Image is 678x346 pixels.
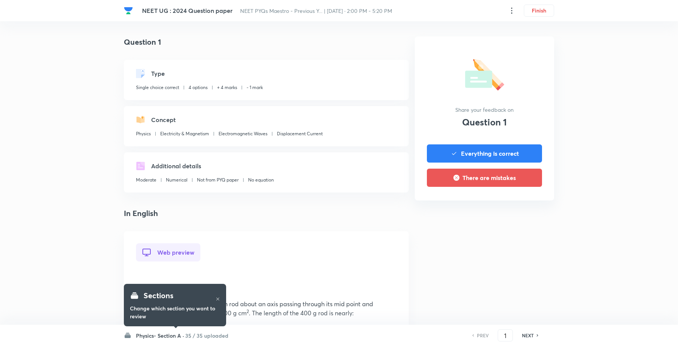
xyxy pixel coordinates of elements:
sup: 2 [247,308,249,314]
span: NEET UG : 2024 Question paper [142,6,233,14]
h4: Sections [144,290,173,301]
h6: Physics- Section A · [136,332,184,340]
p: Numerical [166,177,187,183]
img: questionFeedback.svg [465,56,504,91]
img: questionConcept.svg [136,115,145,124]
p: Not from PYQ paper [197,177,239,183]
p: Electromagnetic Waves [219,130,267,137]
p: Moderate [136,177,156,183]
p: Share your feedback on [455,106,514,114]
p: The moment of inertia of a thin rod about an axis passing through its mid point and perpendicular... [142,299,391,318]
p: 4 options [189,84,208,91]
img: Company Logo [124,6,133,15]
h5: Question [142,284,391,293]
button: Everything is correct [427,144,542,163]
p: - 1 mark [247,84,263,91]
span: NEET PYQs Maestro - Previous Y... | [DATE] · 2:00 PM - 5:20 PM [240,7,392,14]
a: Company Logo [124,6,136,15]
h3: Question 1 [462,117,507,128]
p: Single choice correct [136,84,179,91]
h6: 35 / 35 uploaded [185,332,228,340]
h6: NEXT [522,332,534,339]
p: Electricity & Magnetism [160,130,209,137]
p: + 4 marks [217,84,237,91]
h6: Change which section you want to review [130,304,220,320]
img: questionType.svg [136,69,145,78]
h6: PREV [477,332,489,339]
span: Web preview [157,249,194,256]
p: No equation [248,177,274,183]
button: Finish [524,5,554,17]
h4: Question 1 [124,36,409,48]
img: questionDetails.svg [136,161,145,171]
h5: Type [151,69,165,78]
p: Physics [136,130,151,137]
button: There are mistakes [427,169,542,187]
h5: Additional details [151,161,201,171]
h4: In English [124,208,409,219]
p: Displacement Current [277,130,323,137]
h5: Concept [151,115,176,124]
